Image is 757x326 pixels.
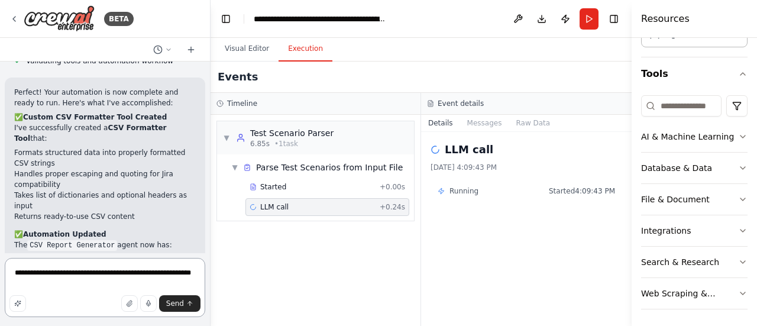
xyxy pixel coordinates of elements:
[231,163,238,172] span: ▼
[641,193,710,205] div: File & Document
[279,37,332,62] button: Execution
[641,131,734,143] div: AI & Machine Learning
[159,295,200,312] button: Send
[641,162,712,174] div: Database & Data
[14,122,196,144] p: I've successfully created a that:
[641,215,748,246] button: Integrations
[14,87,196,108] p: Perfect! Your automation is now complete and ready to run. Here's what I've accomplished:
[215,37,279,62] button: Visual Editor
[227,99,257,108] h3: Timeline
[274,139,298,149] span: • 1 task
[438,99,484,108] h3: Event details
[641,91,748,319] div: Tools
[14,169,196,190] li: Handles proper escaping and quoting for Jira compatibility
[460,115,509,131] button: Messages
[256,162,403,173] span: Parse Test Scenarios from Input File
[9,295,26,312] button: Improve this prompt
[641,247,748,277] button: Search & Research
[14,229,196,240] h2: ✅
[641,12,690,26] h4: Resources
[641,288,738,299] div: Web Scraping & Browsing
[250,127,334,139] div: Test Scenario Parser
[254,13,387,25] nav: breadcrumb
[14,240,196,250] p: The agent now has:
[14,112,196,122] h2: ✅
[421,115,460,131] button: Details
[121,295,138,312] button: Upload files
[606,11,622,27] button: Hide right sidebar
[14,147,196,169] li: Formats structured data into properly formatted CSV strings
[641,278,748,309] button: Web Scraping & Browsing
[449,186,478,196] span: Running
[641,153,748,183] button: Database & Data
[14,190,196,211] li: Takes list of dictionaries and optional headers as input
[140,295,157,312] button: Click to speak your automation idea
[218,69,258,85] h2: Events
[641,121,748,152] button: AI & Machine Learning
[431,163,622,172] div: [DATE] 4:09:43 PM
[380,202,405,212] span: + 0.24s
[23,113,167,121] strong: Custom CSV Formatter Tool Created
[223,133,230,143] span: ▼
[509,115,557,131] button: Raw Data
[148,43,177,57] button: Switch to previous chat
[14,124,167,143] strong: CSV Formatter Tool
[104,12,134,26] div: BETA
[14,211,196,222] li: Returns ready-to-use CSV content
[250,139,270,149] span: 6.85s
[641,184,748,215] button: File & Document
[380,182,405,192] span: + 0.00s
[549,186,615,196] span: Started 4:09:43 PM
[27,240,117,251] code: CSV Report Generator
[218,11,234,27] button: Hide left sidebar
[641,57,748,91] button: Tools
[24,5,95,32] img: Logo
[260,202,289,212] span: LLM call
[166,299,184,308] span: Send
[260,182,286,192] span: Started
[641,225,691,237] div: Integrations
[23,230,106,238] strong: Automation Updated
[445,141,493,158] h2: LLM call
[182,43,200,57] button: Start a new chat
[641,256,719,268] div: Search & Research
